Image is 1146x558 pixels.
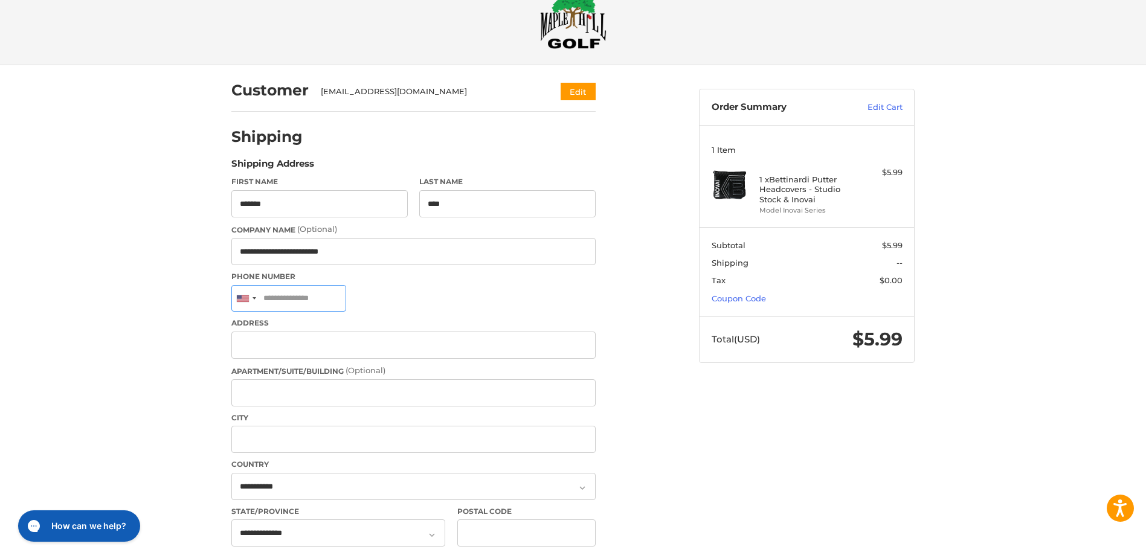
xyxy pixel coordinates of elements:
label: Postal Code [457,506,596,517]
div: United States: +1 [232,286,260,312]
h4: 1 x Bettinardi Putter Headcovers - Studio Stock & Inovai [759,175,852,204]
legend: Shipping Address [231,157,314,176]
label: First Name [231,176,408,187]
label: Last Name [419,176,596,187]
span: $5.99 [852,328,903,350]
h3: Order Summary [712,101,842,114]
span: Subtotal [712,240,745,250]
div: [EMAIL_ADDRESS][DOMAIN_NAME] [321,86,538,98]
a: Coupon Code [712,293,766,303]
h3: 1 Item [712,145,903,155]
span: Tax [712,275,726,285]
label: Apartment/Suite/Building [231,365,596,377]
span: -- [897,258,903,268]
label: State/Province [231,506,445,517]
span: $0.00 [880,275,903,285]
label: Company Name [231,223,596,236]
label: City [231,412,596,423]
small: (Optional) [297,224,337,234]
span: Shipping [712,258,748,268]
label: Phone Number [231,271,596,282]
small: (Optional) [346,365,385,375]
iframe: Gorgias live chat messenger [12,506,144,546]
li: Model Inovai Series [759,205,852,216]
label: Country [231,459,596,470]
a: Edit Cart [842,101,903,114]
span: $5.99 [882,240,903,250]
h2: Customer [231,81,309,100]
div: $5.99 [855,167,903,179]
h2: Shipping [231,127,303,146]
button: Edit [561,83,596,100]
label: Address [231,318,596,329]
span: Total (USD) [712,333,760,345]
